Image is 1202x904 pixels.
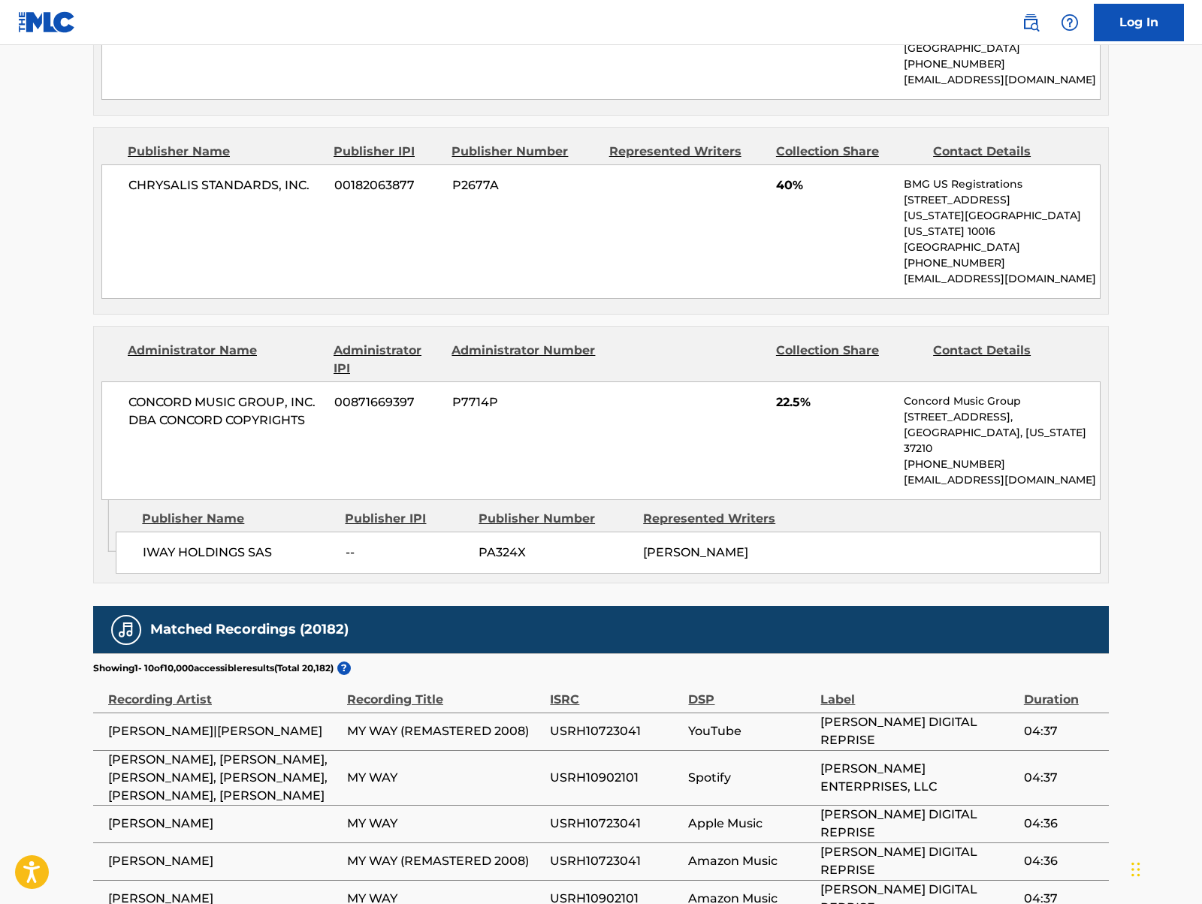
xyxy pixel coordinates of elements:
[904,56,1100,72] p: [PHONE_NUMBER]
[776,393,892,411] span: 22.5%
[117,621,135,639] img: Matched Recordings
[108,852,340,870] span: [PERSON_NAME]
[609,143,765,161] div: Represented Writers
[347,675,542,709] div: Recording Title
[550,722,681,740] span: USRH10723041
[128,176,323,194] span: CHRYSALIS STANDARDS, INC.
[688,722,813,740] span: YouTube
[820,713,1016,749] span: [PERSON_NAME] DIGITAL REPRISE
[776,176,892,194] span: 40%
[1127,832,1202,904] iframe: Chat Widget
[479,510,632,528] div: Publisher Number
[337,661,351,675] span: ?
[347,815,542,833] span: MY WAY
[1024,815,1101,833] span: 04:36
[776,143,922,161] div: Collection Share
[108,751,340,805] span: [PERSON_NAME], [PERSON_NAME], [PERSON_NAME], [PERSON_NAME], [PERSON_NAME], [PERSON_NAME]
[904,208,1100,240] p: [US_STATE][GEOGRAPHIC_DATA][US_STATE] 10016
[18,11,76,33] img: MLC Logo
[904,72,1100,88] p: [EMAIL_ADDRESS][DOMAIN_NAME]
[820,843,1016,879] span: [PERSON_NAME] DIGITAL REPRISE
[1022,14,1040,32] img: search
[820,675,1016,709] div: Label
[1061,14,1079,32] img: help
[1131,847,1140,892] div: Drag
[904,240,1100,255] p: [GEOGRAPHIC_DATA]
[347,722,542,740] span: MY WAY (REMASTERED 2008)
[643,510,796,528] div: Represented Writers
[93,661,334,675] p: Showing 1 - 10 of 10,000 accessible results (Total 20,182 )
[346,544,467,562] span: --
[933,342,1079,378] div: Contact Details
[452,143,597,161] div: Publisher Number
[904,457,1100,472] p: [PHONE_NUMBER]
[1094,4,1184,41] a: Log In
[128,393,323,429] span: CONCORD MUSIC GROUP, INC. DBA CONCORD COPYRIGHTS
[334,176,441,194] span: 00182063877
[820,760,1016,796] span: [PERSON_NAME] ENTERPRISES, LLC
[643,545,748,559] span: [PERSON_NAME]
[904,176,1100,192] p: BMG US Registrations
[688,852,813,870] span: Amazon Music
[108,815,340,833] span: [PERSON_NAME]
[550,769,681,787] span: USRH10902101
[479,544,632,562] span: PA324X
[1024,675,1101,709] div: Duration
[334,393,441,411] span: 00871669397
[347,769,542,787] span: MY WAY
[933,143,1079,161] div: Contact Details
[1024,722,1101,740] span: 04:37
[904,41,1100,56] p: [GEOGRAPHIC_DATA]
[128,143,322,161] div: Publisher Name
[904,409,1100,425] p: [STREET_ADDRESS],
[904,255,1100,271] p: [PHONE_NUMBER]
[904,425,1100,457] p: [GEOGRAPHIC_DATA], [US_STATE] 37210
[452,342,597,378] div: Administrator Number
[820,806,1016,842] span: [PERSON_NAME] DIGITAL REPRISE
[904,393,1100,409] p: Concord Music Group
[142,510,334,528] div: Publisher Name
[550,852,681,870] span: USRH10723041
[1055,8,1085,38] div: Help
[452,393,598,411] span: P7714P
[904,472,1100,488] p: [EMAIL_ADDRESS][DOMAIN_NAME]
[143,544,334,562] span: IWAY HOLDINGS SAS
[128,342,322,378] div: Administrator Name
[1016,8,1046,38] a: Public Search
[150,621,349,638] h5: Matched Recordings (20182)
[904,271,1100,287] p: [EMAIL_ADDRESS][DOMAIN_NAME]
[108,675,340,709] div: Recording Artist
[776,342,922,378] div: Collection Share
[688,675,813,709] div: DSP
[334,342,440,378] div: Administrator IPI
[108,722,340,740] span: [PERSON_NAME]|[PERSON_NAME]
[688,769,813,787] span: Spotify
[550,815,681,833] span: USRH10723041
[550,675,681,709] div: ISRC
[904,192,1100,208] p: [STREET_ADDRESS]
[347,852,542,870] span: MY WAY (REMASTERED 2008)
[688,815,813,833] span: Apple Music
[1024,769,1101,787] span: 04:37
[452,176,598,194] span: P2677A
[1024,852,1101,870] span: 04:36
[334,143,440,161] div: Publisher IPI
[345,510,467,528] div: Publisher IPI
